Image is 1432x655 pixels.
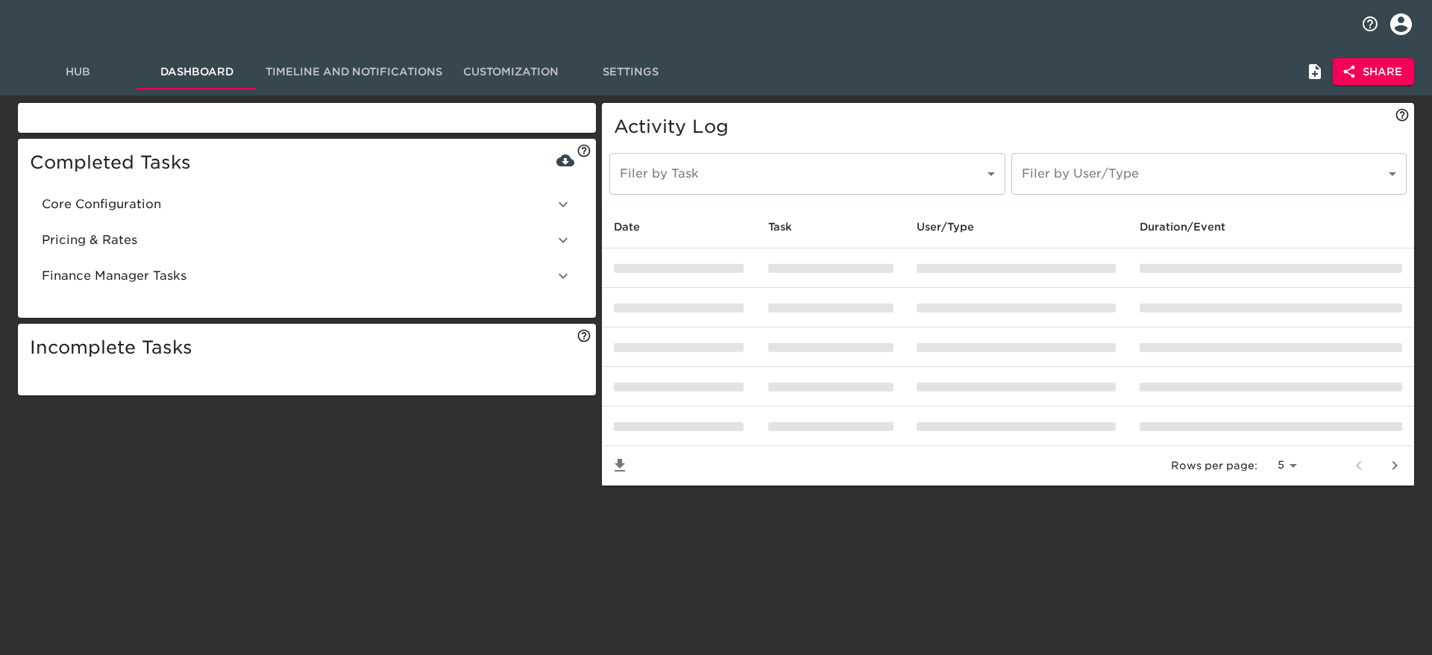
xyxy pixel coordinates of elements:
[30,151,584,175] h5: Completed Tasks
[768,218,811,236] span: Task
[1263,454,1302,477] select: rows per page
[146,63,248,81] span: Dashboard
[1377,448,1413,483] button: next page
[1171,458,1257,473] p: Rows per page:
[602,448,638,483] button: Save List
[614,115,1402,139] h5: Activity Log
[577,328,591,343] svg: These tasks still need to be completed for this Onboarding Hub
[30,258,584,294] div: Finance Manager Tasks
[1140,218,1245,236] span: Duration/Event
[1379,2,1423,46] button: profile
[42,231,554,249] span: Pricing & Rates
[1345,63,1402,81] span: Share
[1333,58,1414,86] button: Share
[27,63,128,81] span: Hub
[30,187,584,222] div: Core Configuration
[602,205,1414,486] table: enhanced table
[30,222,584,258] div: Pricing & Rates
[554,149,577,172] button: Download All Tasks
[30,336,584,360] h5: Incomplete Tasks
[42,195,554,213] span: Core Configuration
[1297,54,1333,90] button: Internal Notes and Comments
[1352,6,1388,42] button: notifications
[577,143,591,158] svg: See and download data from all completed tasks here
[1395,107,1410,122] svg: View what external collaborators have done in this Onboarding Hub
[917,218,993,236] span: User/Type
[614,218,659,236] span: Date
[609,153,1005,195] div: ​
[266,63,442,81] span: Timeline and Notifications
[42,267,554,285] span: Finance Manager Tasks
[460,63,562,81] span: Customization
[580,63,681,81] span: Settings
[1011,153,1407,195] div: ​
